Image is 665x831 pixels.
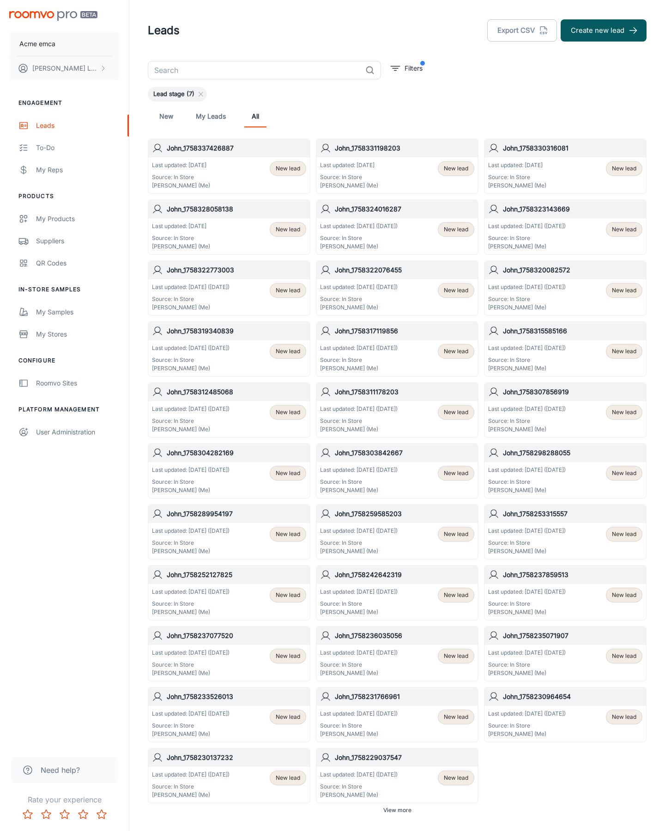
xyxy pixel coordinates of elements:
a: John_1758304282169Last updated: [DATE] ([DATE])Source: In Store[PERSON_NAME] (Me)New lead [148,443,310,499]
p: [PERSON_NAME] Leaptools [32,63,97,73]
p: Source: In Store [488,234,566,242]
p: Source: In Store [488,722,566,730]
p: [PERSON_NAME] (Me) [152,486,230,494]
div: User Administration [36,427,120,437]
button: [PERSON_NAME] Leaptools [9,56,120,80]
p: Source: In Store [488,295,566,303]
button: View more [380,803,415,817]
span: New lead [444,530,468,538]
p: Last updated: [DATE] ([DATE]) [152,466,230,474]
span: New lead [276,408,300,416]
span: New lead [612,591,636,599]
a: John_1758312485068Last updated: [DATE] ([DATE])Source: In Store[PERSON_NAME] (Me)New lead [148,382,310,438]
a: John_1758289954197Last updated: [DATE] ([DATE])Source: In Store[PERSON_NAME] (Me)New lead [148,504,310,560]
p: Last updated: [DATE] ([DATE]) [320,710,398,718]
p: Source: In Store [152,478,230,486]
a: John_1758317119856Last updated: [DATE] ([DATE])Source: In Store[PERSON_NAME] (Me)New lead [316,321,478,377]
p: Source: In Store [488,661,566,669]
a: John_1758311178203Last updated: [DATE] ([DATE])Source: In Store[PERSON_NAME] (Me)New lead [316,382,478,438]
p: [PERSON_NAME] (Me) [488,303,566,312]
a: New [155,105,177,127]
p: Last updated: [DATE] ([DATE]) [320,405,398,413]
p: [PERSON_NAME] (Me) [152,669,230,677]
p: [PERSON_NAME] (Me) [320,242,398,251]
p: Last updated: [DATE] ([DATE]) [320,283,398,291]
button: Acme emca [9,32,120,56]
a: John_1758322076455Last updated: [DATE] ([DATE])Source: In Store[PERSON_NAME] (Me)New lead [316,260,478,316]
h6: John_1758319340839 [167,326,306,336]
p: Acme emca [19,39,55,49]
a: John_1758315585166Last updated: [DATE] ([DATE])Source: In Store[PERSON_NAME] (Me)New lead [484,321,647,377]
p: Source: In Store [320,478,398,486]
span: New lead [276,652,300,660]
p: Source: In Store [320,600,398,608]
h6: John_1758289954197 [167,509,306,519]
p: Source: In Store [152,783,230,791]
h6: John_1758324016287 [335,204,474,214]
h6: John_1758259585203 [335,509,474,519]
a: John_1758231766961Last updated: [DATE] ([DATE])Source: In Store[PERSON_NAME] (Me)New lead [316,687,478,742]
span: New lead [276,591,300,599]
span: New lead [444,164,468,173]
div: Leads [36,120,120,131]
p: Last updated: [DATE] ([DATE]) [488,344,566,352]
h6: John_1758307856919 [503,387,642,397]
p: [PERSON_NAME] (Me) [152,730,230,738]
h6: John_1758298288055 [503,448,642,458]
button: Rate 2 star [37,805,55,824]
p: Source: In Store [152,661,230,669]
p: [PERSON_NAME] (Me) [320,364,398,373]
a: John_1758307856919Last updated: [DATE] ([DATE])Source: In Store[PERSON_NAME] (Me)New lead [484,382,647,438]
p: [PERSON_NAME] (Me) [152,547,230,555]
span: New lead [612,225,636,234]
p: Last updated: [DATE] ([DATE]) [152,771,230,779]
p: Source: In Store [152,295,230,303]
p: Last updated: [DATE] ([DATE]) [152,710,230,718]
p: [PERSON_NAME] (Me) [320,547,398,555]
p: Rate your experience [7,794,121,805]
a: John_1758230964654Last updated: [DATE] ([DATE])Source: In Store[PERSON_NAME] (Me)New lead [484,687,647,742]
p: Source: In Store [320,417,398,425]
p: Last updated: [DATE] ([DATE]) [320,527,398,535]
span: New lead [612,469,636,477]
h6: John_1758311178203 [335,387,474,397]
a: My Leads [196,105,226,127]
a: John_1758324016287Last updated: [DATE] ([DATE])Source: In Store[PERSON_NAME] (Me)New lead [316,199,478,255]
span: New lead [276,164,300,173]
h6: John_1758231766961 [335,692,474,702]
div: My Reps [36,165,120,175]
img: Roomvo PRO Beta [9,11,97,21]
span: New lead [276,225,300,234]
span: New lead [444,713,468,721]
span: Need help? [41,765,80,776]
p: Source: In Store [152,173,210,181]
a: John_1758303842667Last updated: [DATE] ([DATE])Source: In Store[PERSON_NAME] (Me)New lead [316,443,478,499]
div: Lead stage (7) [148,87,207,102]
p: Last updated: [DATE] [320,161,378,169]
p: Last updated: [DATE] ([DATE]) [152,527,230,535]
p: [PERSON_NAME] (Me) [320,181,378,190]
p: Last updated: [DATE] ([DATE]) [488,588,566,596]
button: Rate 1 star [18,805,37,824]
p: Source: In Store [488,356,566,364]
a: John_1758323143669Last updated: [DATE] ([DATE])Source: In Store[PERSON_NAME] (Me)New lead [484,199,647,255]
h6: John_1758328058138 [167,204,306,214]
p: [PERSON_NAME] (Me) [488,669,566,677]
button: Export CSV [487,19,557,42]
p: Last updated: [DATE] ([DATE]) [488,710,566,718]
h6: John_1758312485068 [167,387,306,397]
span: New lead [612,347,636,355]
a: John_1758236035056Last updated: [DATE] ([DATE])Source: In Store[PERSON_NAME] (Me)New lead [316,626,478,681]
p: [PERSON_NAME] (Me) [320,791,398,799]
p: [PERSON_NAME] (Me) [152,303,230,312]
p: [PERSON_NAME] (Me) [488,547,566,555]
p: [PERSON_NAME] (Me) [488,425,566,434]
button: Create new lead [561,19,647,42]
p: Source: In Store [320,356,398,364]
span: Lead stage (7) [148,90,200,99]
h6: John_1758331198203 [335,143,474,153]
button: Rate 3 star [55,805,74,824]
p: Last updated: [DATE] ([DATE]) [488,222,566,230]
span: New lead [276,530,300,538]
a: John_1758319340839Last updated: [DATE] ([DATE])Source: In Store[PERSON_NAME] (Me)New lead [148,321,310,377]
